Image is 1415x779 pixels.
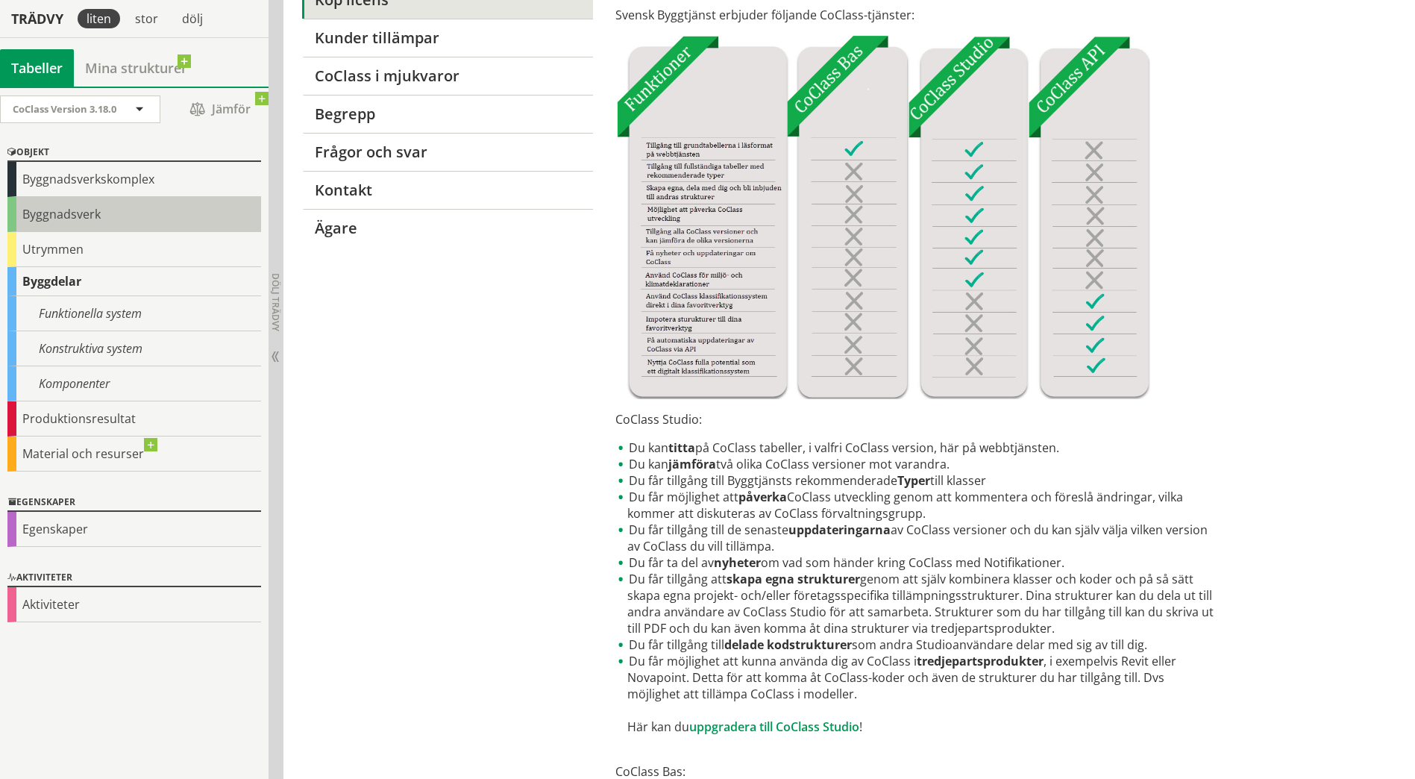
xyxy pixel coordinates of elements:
[7,512,261,547] div: Egenskaper
[7,401,261,437] div: Produktionsresultat
[714,554,761,571] strong: nyheter
[615,472,1219,489] li: Du får tillgång till Byggtjänsts rekommenderade till klasser
[615,636,1219,653] li: Du får tillgång till som andra Studioanvändare delar med sig av till dig.
[7,494,261,512] div: Egenskaper
[897,472,930,489] strong: Typer
[78,9,120,28] div: liten
[7,144,261,162] div: Objekt
[7,267,261,296] div: Byggdelar
[917,653,1044,669] strong: tredjepartsprodukter
[7,437,261,472] div: Material och resurser
[302,95,592,133] a: Begrepp
[7,162,261,197] div: Byggnadsverkskomplex
[615,554,1219,571] li: Du får ta del av om vad som händer kring CoClass med Notifikationer.
[615,571,1219,636] li: Du får tillgång att genom att själv kombinera klasser och koder och på så sätt skapa egna projekt...
[615,7,1219,23] p: Svensk Byggtjänst erbjuder följande CoClass-tjänster:
[74,49,198,87] a: Mina strukturer
[738,489,787,505] strong: påverka
[173,9,212,28] div: dölj
[302,57,592,95] a: CoClass i mjukvaror
[615,489,1219,522] li: Du får möjlighet att CoClass utveckling genom att kommentera och föreslå ändringar, vilka kommer ...
[302,209,592,247] a: Ägare
[615,439,1219,456] li: Du kan på CoClass tabeller, i valfri CoClass version, här på webbtjänsten.
[7,232,261,267] div: Utrymmen
[175,96,265,122] span: Jämför
[302,133,592,171] a: Frågor och svar
[7,296,261,331] div: Funktionella system
[668,439,695,456] strong: titta
[7,569,261,587] div: Aktiviteter
[126,9,167,28] div: stor
[302,171,592,209] a: Kontakt
[615,411,1219,428] p: CoClass Studio:
[615,653,1219,735] li: Du får möjlighet att kunna använda dig av CoClass i , i exempelvis Revit eller Novapoint. Detta f...
[269,273,282,331] span: Dölj trädvy
[7,587,261,622] div: Aktiviteter
[7,197,261,232] div: Byggnadsverk
[302,19,592,57] a: Kunder tillämpar
[615,522,1219,554] li: Du får tillgång till de senaste av CoClass versioner och du kan själv välja vilken version av CoC...
[7,331,261,366] div: Konstruktiva system
[615,456,1219,472] li: Du kan två olika CoClass versioner mot varandra.
[788,522,891,538] strong: uppdateringarna
[13,102,116,116] span: CoClass Version 3.18.0
[615,35,1150,399] img: Tjnster-Tabell_CoClassBas-Studio-API2022-12-22.jpg
[7,366,261,401] div: Komponenter
[727,571,860,587] strong: skapa egna strukturer
[3,10,72,27] div: Trädvy
[724,636,852,653] strong: delade kodstrukturer
[689,719,859,735] a: uppgradera till CoClass Studio
[668,456,716,472] strong: jämföra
